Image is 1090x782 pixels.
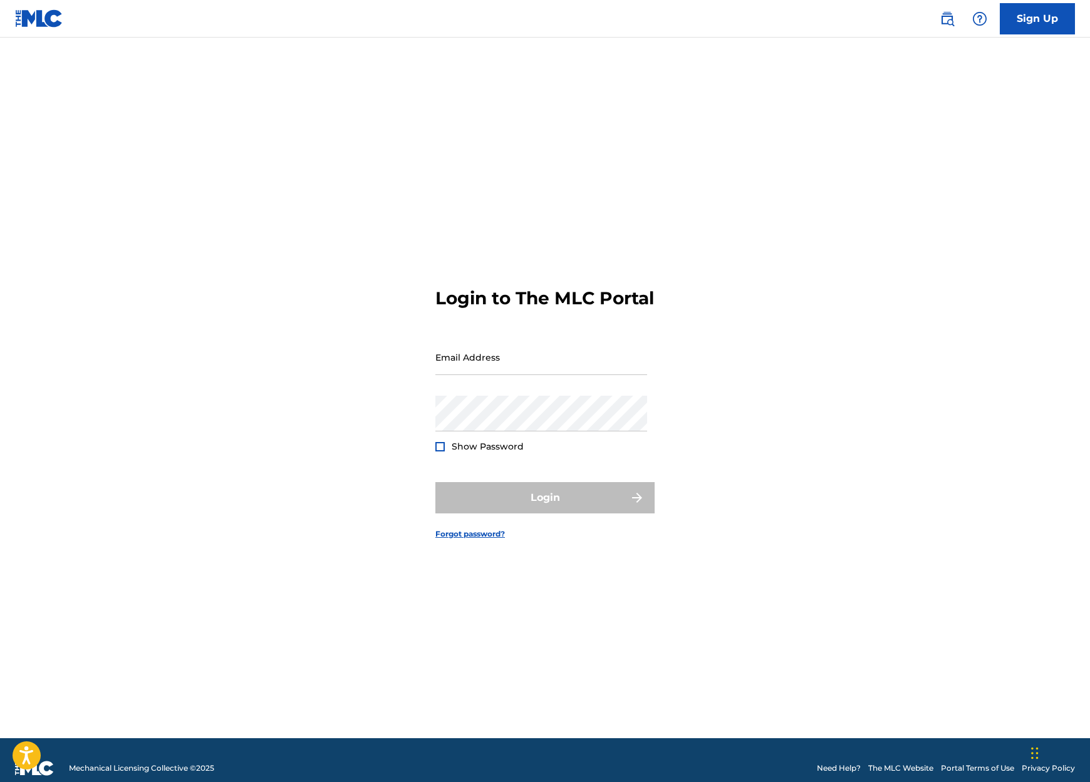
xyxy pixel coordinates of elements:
[15,9,63,28] img: MLC Logo
[941,763,1014,774] a: Portal Terms of Use
[15,761,54,776] img: logo
[972,11,987,26] img: help
[452,441,524,452] span: Show Password
[1031,734,1039,772] div: Drag
[1000,3,1075,34] a: Sign Up
[69,763,214,774] span: Mechanical Licensing Collective © 2025
[940,11,955,26] img: search
[817,763,861,774] a: Need Help?
[935,6,960,31] a: Public Search
[967,6,992,31] div: Help
[1022,763,1075,774] a: Privacy Policy
[868,763,933,774] a: The MLC Website
[435,528,505,540] a: Forgot password?
[435,287,654,309] h3: Login to The MLC Portal
[1027,722,1090,782] iframe: Chat Widget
